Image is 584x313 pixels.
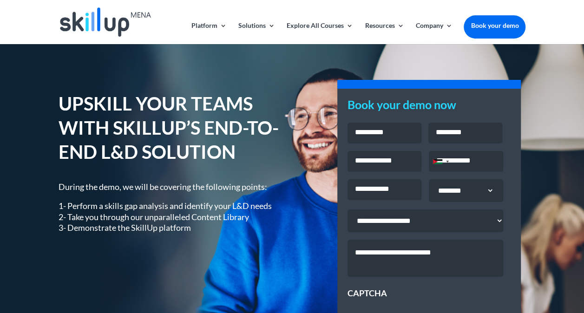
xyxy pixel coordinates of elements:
iframe: Chat Widget [429,213,584,313]
a: Book your demo [464,15,525,36]
a: Platform [191,22,227,44]
div: During the demo, we will be covering the following points: [59,182,279,234]
label: CAPTCHA [348,288,387,299]
a: Company [415,22,452,44]
img: Skillup Mena [60,7,151,37]
h1: UPSKILL YOUR TEAMS WITH SKILLUP’S END-TO-END L&D SOLUTION [59,91,279,169]
p: 1- Perform a skills gap analysis and identify your L&D needs 2- Take you through our unparalleled... [59,201,279,233]
a: Explore All Courses [287,22,353,44]
a: Resources [365,22,404,44]
a: Solutions [238,22,275,44]
div: Selected country [429,151,452,171]
h3: Book your demo now [348,99,511,115]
